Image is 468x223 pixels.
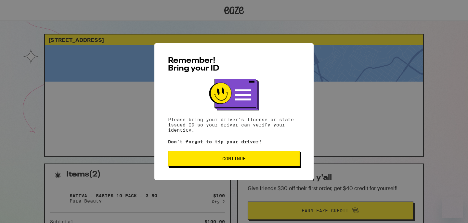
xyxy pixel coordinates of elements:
p: Don't forget to tip your driver! [168,139,300,144]
p: Please bring your driver's license or state issued ID so your driver can verify your identity. [168,117,300,133]
span: Remember! Bring your ID [168,57,219,72]
iframe: Button to launch messaging window [442,197,463,218]
button: Continue [168,151,300,166]
span: Continue [222,156,246,161]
